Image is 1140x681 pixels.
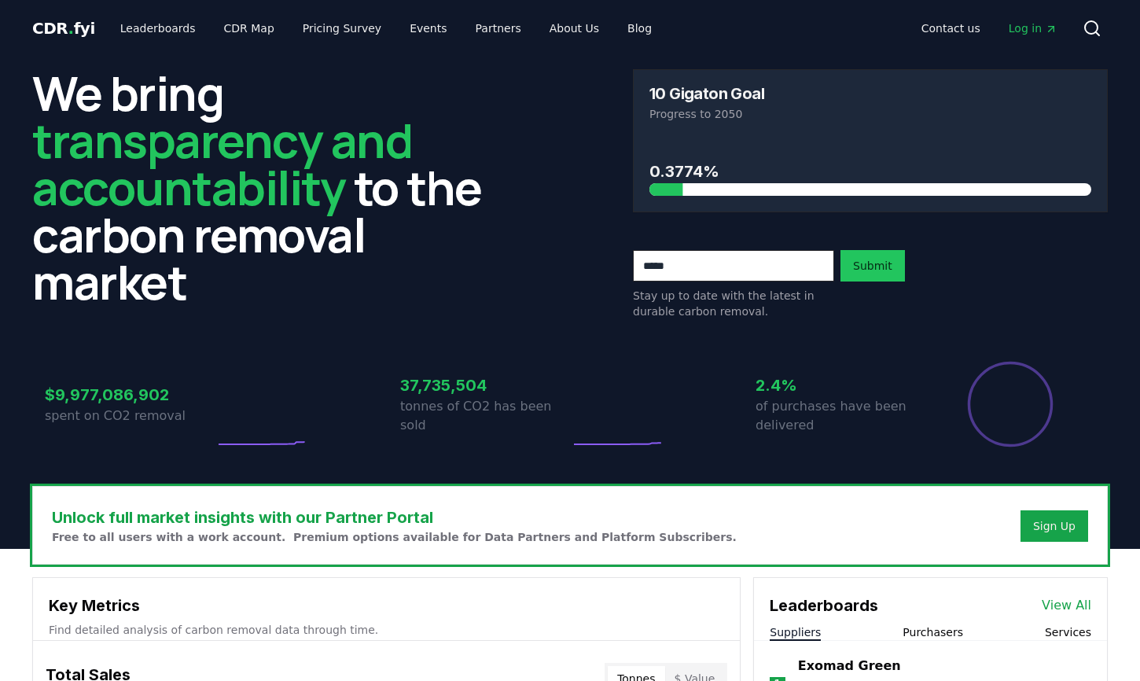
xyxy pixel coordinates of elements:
[633,288,834,319] p: Stay up to date with the latest in durable carbon removal.
[52,506,737,529] h3: Unlock full market insights with our Partner Portal
[537,14,612,42] a: About Us
[615,14,664,42] a: Blog
[32,69,507,305] h2: We bring to the carbon removal market
[49,594,724,617] h3: Key Metrics
[1020,510,1088,542] button: Sign Up
[68,19,74,38] span: .
[649,106,1091,122] p: Progress to 2050
[649,86,764,101] h3: 10 Gigaton Goal
[756,374,925,397] h3: 2.4%
[290,14,394,42] a: Pricing Survey
[909,14,1070,42] nav: Main
[1045,624,1091,640] button: Services
[463,14,534,42] a: Partners
[400,374,570,397] h3: 37,735,504
[32,108,412,219] span: transparency and accountability
[211,14,287,42] a: CDR Map
[1042,596,1091,615] a: View All
[108,14,208,42] a: Leaderboards
[52,529,737,545] p: Free to all users with a work account. Premium options available for Data Partners and Platform S...
[966,360,1054,448] div: Percentage of sales delivered
[770,594,878,617] h3: Leaderboards
[397,14,459,42] a: Events
[649,160,1091,183] h3: 0.3774%
[400,397,570,435] p: tonnes of CO2 has been sold
[45,383,215,407] h3: $9,977,086,902
[1033,518,1076,534] a: Sign Up
[903,624,963,640] button: Purchasers
[996,14,1070,42] a: Log in
[909,14,993,42] a: Contact us
[756,397,925,435] p: of purchases have been delivered
[49,622,724,638] p: Find detailed analysis of carbon removal data through time.
[32,19,95,38] span: CDR fyi
[798,657,901,675] a: Exomad Green
[108,14,664,42] nav: Main
[1009,20,1057,36] span: Log in
[45,407,215,425] p: spent on CO2 removal
[32,17,95,39] a: CDR.fyi
[840,250,905,282] button: Submit
[770,624,821,640] button: Suppliers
